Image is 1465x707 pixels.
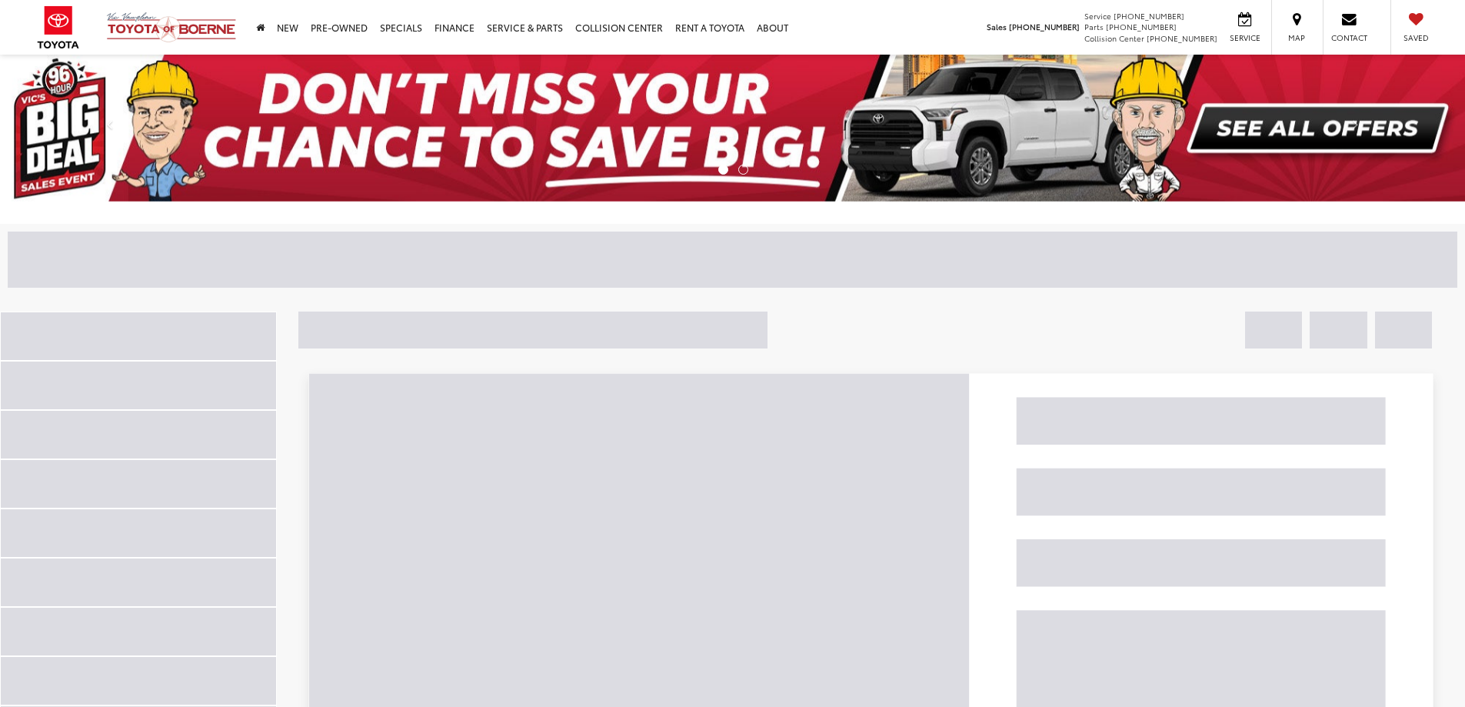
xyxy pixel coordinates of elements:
img: Vic Vaughan Toyota of Boerne [106,12,237,43]
span: Collision Center [1084,32,1144,44]
span: [PHONE_NUMBER] [1106,21,1177,32]
span: [PHONE_NUMBER] [1114,10,1184,22]
span: Map [1280,32,1314,43]
span: Service [1084,10,1111,22]
span: Sales [987,21,1007,32]
span: Contact [1331,32,1367,43]
span: [PHONE_NUMBER] [1147,32,1217,44]
span: Service [1227,32,1262,43]
span: [PHONE_NUMBER] [1009,21,1080,32]
span: Saved [1399,32,1433,43]
span: Parts [1084,21,1104,32]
